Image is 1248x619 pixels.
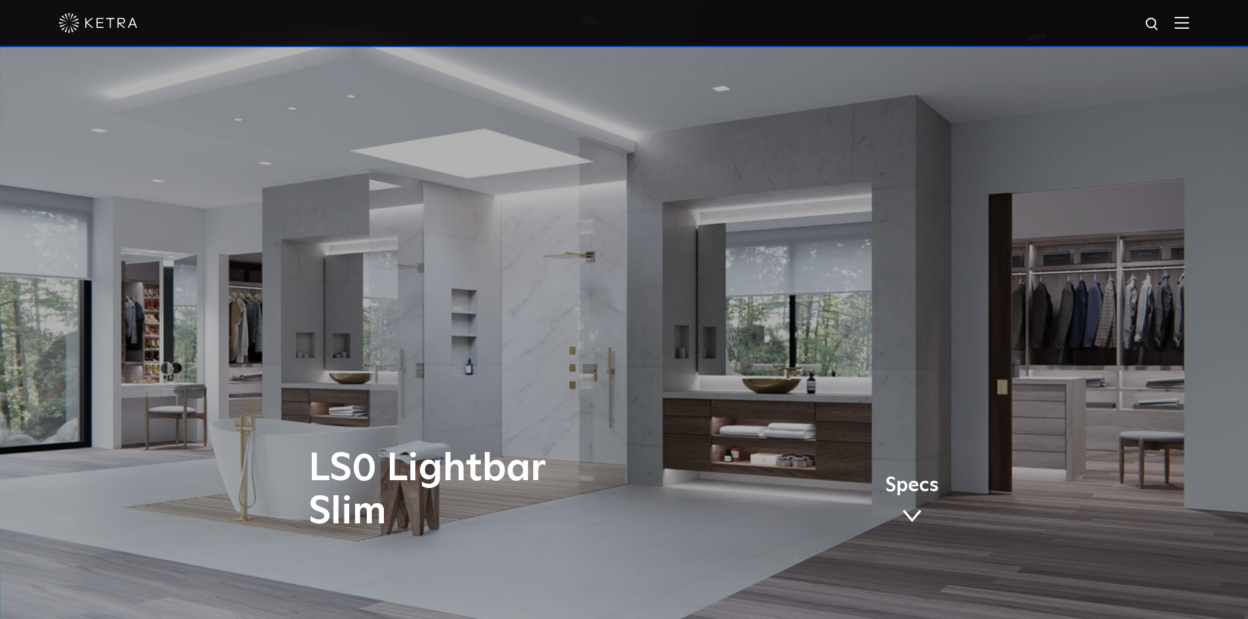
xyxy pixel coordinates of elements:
img: search icon [1144,16,1161,33]
h1: LS0 Lightbar Slim [309,447,679,534]
a: Specs [885,476,939,527]
img: ketra-logo-2019-white [59,13,138,33]
img: Hamburger%20Nav.svg [1175,16,1189,29]
span: Specs [885,476,939,495]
